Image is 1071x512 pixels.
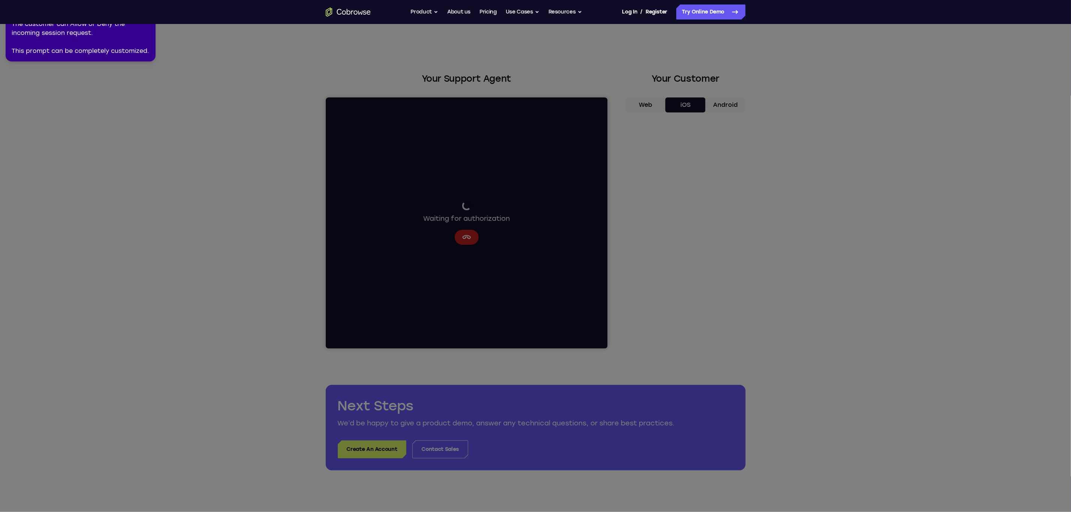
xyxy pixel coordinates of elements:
button: Use Cases [506,4,539,19]
a: Register [646,4,667,19]
a: About us [447,4,470,19]
button: Resources [548,4,582,19]
a: Try Online Demo [676,4,746,19]
button: Cancel [129,132,153,147]
button: Product [411,4,439,19]
a: Pricing [479,4,497,19]
div: Waiting for authorization [98,104,184,126]
a: Go to the home page [326,7,371,16]
a: Log In [622,4,637,19]
span: / [640,7,643,16]
div: The customer can Allow or Deny the incoming session request. This prompt can be completely custom... [12,19,150,55]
